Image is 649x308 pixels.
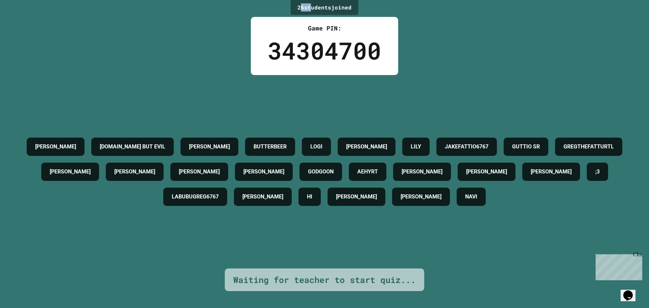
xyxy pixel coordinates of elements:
h4: GUTTIO SR [512,143,540,151]
h4: BUTTERBEER [254,143,287,151]
h4: [PERSON_NAME] [401,193,441,201]
h4: ;3 [595,168,600,176]
iframe: chat widget [621,281,642,301]
h4: [PERSON_NAME] [35,143,76,151]
h4: [PERSON_NAME] [179,168,220,176]
h4: [PERSON_NAME] [114,168,155,176]
h4: LABUBUGREG6767 [172,193,219,201]
h4: JAKEFATTIO6767 [445,143,488,151]
h4: LOGI [310,143,322,151]
div: 34304700 [268,33,381,68]
h4: [PERSON_NAME] [531,168,572,176]
h4: LILY [411,143,421,151]
h4: [PERSON_NAME] [346,143,387,151]
h4: GODGOON [308,168,334,176]
h4: [PERSON_NAME] [189,143,230,151]
iframe: chat widget [593,252,642,280]
h4: GREGTHEFATTURTL [563,143,614,151]
h4: [PERSON_NAME] [466,168,507,176]
h4: [PERSON_NAME] [243,168,284,176]
div: Waiting for teacher to start quiz... [233,274,416,286]
h4: [DOMAIN_NAME] BUT EVIL [100,143,165,151]
h4: AEHYRT [357,168,378,176]
h4: NAVI [465,193,477,201]
h4: [PERSON_NAME] [402,168,442,176]
h4: [PERSON_NAME] [336,193,377,201]
div: Chat with us now!Close [3,3,47,43]
div: Game PIN: [268,24,381,33]
h4: HI [307,193,312,201]
h4: [PERSON_NAME] [242,193,283,201]
h4: [PERSON_NAME] [50,168,91,176]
